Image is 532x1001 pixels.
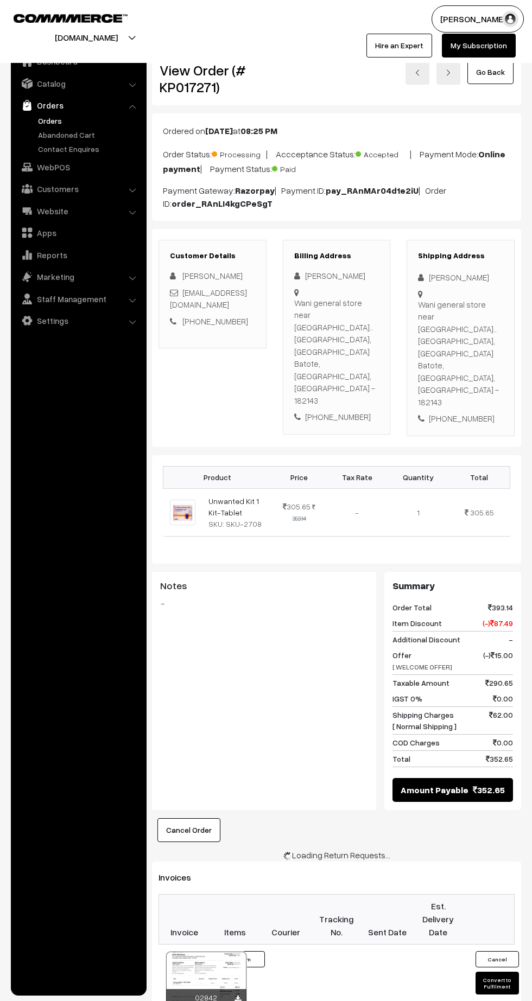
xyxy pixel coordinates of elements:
[163,146,510,175] p: Order Status: | Accceptance Status: | Payment Mode: | Payment Status:
[509,634,513,645] span: -
[493,737,513,748] span: 0.00
[401,783,468,796] span: Amount Payable
[418,271,503,284] div: [PERSON_NAME]
[14,14,128,22] img: COMMMERCE
[261,894,312,944] th: Courier
[152,849,521,862] div: Loading Return Requests…
[476,951,519,967] button: Cancel
[362,894,413,944] th: Sent Date
[445,69,452,76] img: right-arrow.png
[170,288,247,310] a: [EMAIL_ADDRESS][DOMAIN_NAME]
[208,496,259,517] a: Unwanted Kit 1 Kit-Tablet
[14,267,143,286] a: Marketing
[483,617,513,629] span: (-) 87.49
[392,677,449,688] span: Taxable Amount
[327,488,388,536] td: -
[388,466,448,488] th: Quantity
[442,34,516,58] a: My Subscription
[392,753,410,764] span: Total
[210,894,261,944] th: Items
[483,649,513,672] span: (-) 15.00
[160,62,267,95] h2: View Order (# KP017271)
[392,737,440,748] span: COD Charges
[432,5,524,33] button: [PERSON_NAME]
[14,157,143,177] a: WebPOS
[392,663,452,671] span: [ WELCOME OFFER]
[485,677,513,688] span: 290.65
[294,411,379,423] div: [PHONE_NUMBER]
[493,693,513,704] span: 0.00
[14,223,143,243] a: Apps
[272,466,327,488] th: Price
[488,602,513,613] span: 393.14
[392,602,432,613] span: Order Total
[235,185,275,196] b: Razorpay
[283,502,311,511] span: 305.65
[14,11,109,24] a: COMMMERCE
[182,316,248,326] a: [PHONE_NUMBER]
[35,143,143,155] a: Contact Enquires
[157,818,220,842] button: Cancel Order
[170,500,195,525] img: UNWANTED KIT.jpeg
[392,580,513,592] h3: Summary
[163,184,510,210] p: Payment Gateway: | Payment ID: | Order ID:
[208,518,265,530] div: SKU: SKU-2708
[413,894,464,944] th: Est. Delivery Date
[327,466,388,488] th: Tax Rate
[294,270,379,282] div: [PERSON_NAME]
[163,466,272,488] th: Product
[14,179,143,199] a: Customers
[294,297,379,407] div: Wani general store near [GEOGRAPHIC_DATA]..[GEOGRAPHIC_DATA], [GEOGRAPHIC_DATA] Batote, [GEOGRAPH...
[172,198,273,209] b: order_RAnLI4kgCPeSgT
[272,161,326,175] span: Paid
[240,125,277,136] b: 08:25 PM
[182,271,243,280] span: [PERSON_NAME]
[160,597,368,610] blockquote: -
[418,251,503,260] h3: Shipping Address
[392,634,460,645] span: Additional Discount
[366,34,432,58] a: Hire an Expert
[326,185,419,196] b: pay_RAnMAr04d1e2iU
[392,617,442,629] span: Item Discount
[160,580,368,592] h3: Notes
[418,412,503,425] div: [PHONE_NUMBER]
[489,709,513,732] span: 62.00
[473,783,505,796] span: 352.65
[163,124,510,137] p: Ordered on at
[35,115,143,126] a: Orders
[159,872,204,883] span: Invoices
[14,74,143,93] a: Catalog
[14,201,143,221] a: Website
[283,852,292,860] img: ajax-load-sm.gif
[294,251,379,260] h3: Billing Address
[17,24,156,51] button: [DOMAIN_NAME]
[170,251,255,260] h3: Customer Details
[14,245,143,265] a: Reports
[448,466,510,488] th: Total
[418,298,503,409] div: Wani general store near [GEOGRAPHIC_DATA]..[GEOGRAPHIC_DATA], [GEOGRAPHIC_DATA] Batote, [GEOGRAPH...
[392,709,457,732] span: Shipping Charges [ Normal Shipping ]
[14,289,143,309] a: Staff Management
[417,508,420,517] span: 1
[486,753,513,764] span: 352.65
[35,129,143,141] a: Abandoned Cart
[14,95,143,115] a: Orders
[356,146,410,160] span: Accepted
[311,894,362,944] th: Tracking No.
[502,11,518,27] img: user
[159,894,210,944] th: Invoice
[392,693,422,704] span: IGST 0%
[476,972,519,994] button: Convert to Fulfilment
[212,146,266,160] span: Processing
[414,69,421,76] img: left-arrow.png
[470,508,494,517] span: 305.65
[392,649,452,672] span: Offer
[205,125,233,136] b: [DATE]
[14,311,143,330] a: Settings
[467,60,514,84] a: Go Back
